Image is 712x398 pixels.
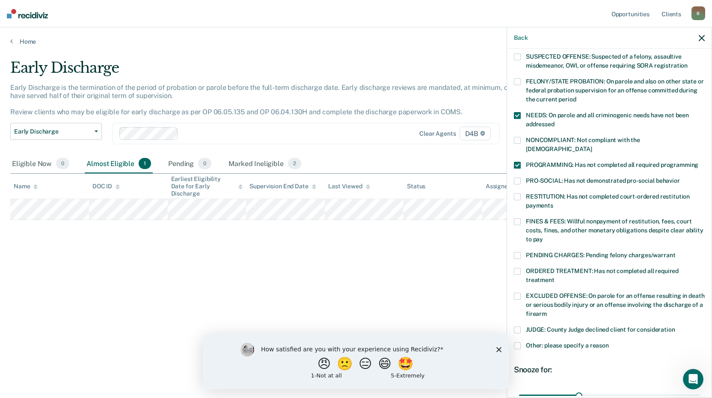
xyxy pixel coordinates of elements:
[10,83,542,116] p: Early Discharge is the termination of the period of probation or parole before the full-term disc...
[460,127,491,140] span: D4B
[526,252,675,258] span: PENDING CHARGES: Pending felony charges/warrant
[514,34,528,42] button: Back
[56,158,69,169] span: 0
[526,53,688,69] span: SUSPECTED OFFENSE: Suspected of a felony, assaultive misdemeanor, OWI, or offense requiring SORA ...
[514,365,705,374] div: Snooze for:
[203,334,509,389] iframe: Survey by Kim from Recidiviz
[526,218,703,243] span: FINES & FEES: Willful nonpayment of restitution, fees, court costs, fines, and other monetary obl...
[419,130,456,137] div: Clear agents
[227,154,303,173] div: Marked Ineligible
[171,175,243,197] div: Earliest Eligibility Date for Early Discharge
[526,342,609,349] span: Other: please specify a reason
[526,267,679,283] span: ORDERED TREATMENT: Has not completed all required treatment
[10,154,71,173] div: Eligible Now
[14,128,91,135] span: Early Discharge
[526,137,640,152] span: NONCOMPLIANT: Not compliant with the [DEMOGRAPHIC_DATA]
[486,183,526,190] div: Assigned to
[10,59,544,83] div: Early Discharge
[526,78,704,103] span: FELONY/STATE PROBATION: On parole and also on other state or federal probation supervision for an...
[526,193,690,209] span: RESTITUTION: Has not completed court-ordered restitution payments
[526,161,698,168] span: PROGRAMMING: Has not completed all required programming
[526,326,675,333] span: JUDGE: County Judge declined client for consideration
[7,9,48,18] img: Recidiviz
[407,183,425,190] div: Status
[328,183,370,190] div: Last Viewed
[92,183,120,190] div: DOC ID
[526,177,680,184] span: PRO-SOCIAL: Has not demonstrated pro-social behavior
[85,154,153,173] div: Almost Eligible
[526,112,689,128] span: NEEDS: On parole and all criminogenic needs have not been addressed
[288,158,301,169] span: 2
[526,292,704,317] span: EXCLUDED OFFENSE: On parole for an offense resulting in death or serious bodily injury or an offe...
[683,369,703,389] iframe: Intercom live chat
[249,183,316,190] div: Supervision End Date
[139,158,151,169] span: 1
[691,6,705,20] div: B
[198,158,211,169] span: 0
[10,38,702,45] a: Home
[14,183,38,190] div: Name
[166,154,213,173] div: Pending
